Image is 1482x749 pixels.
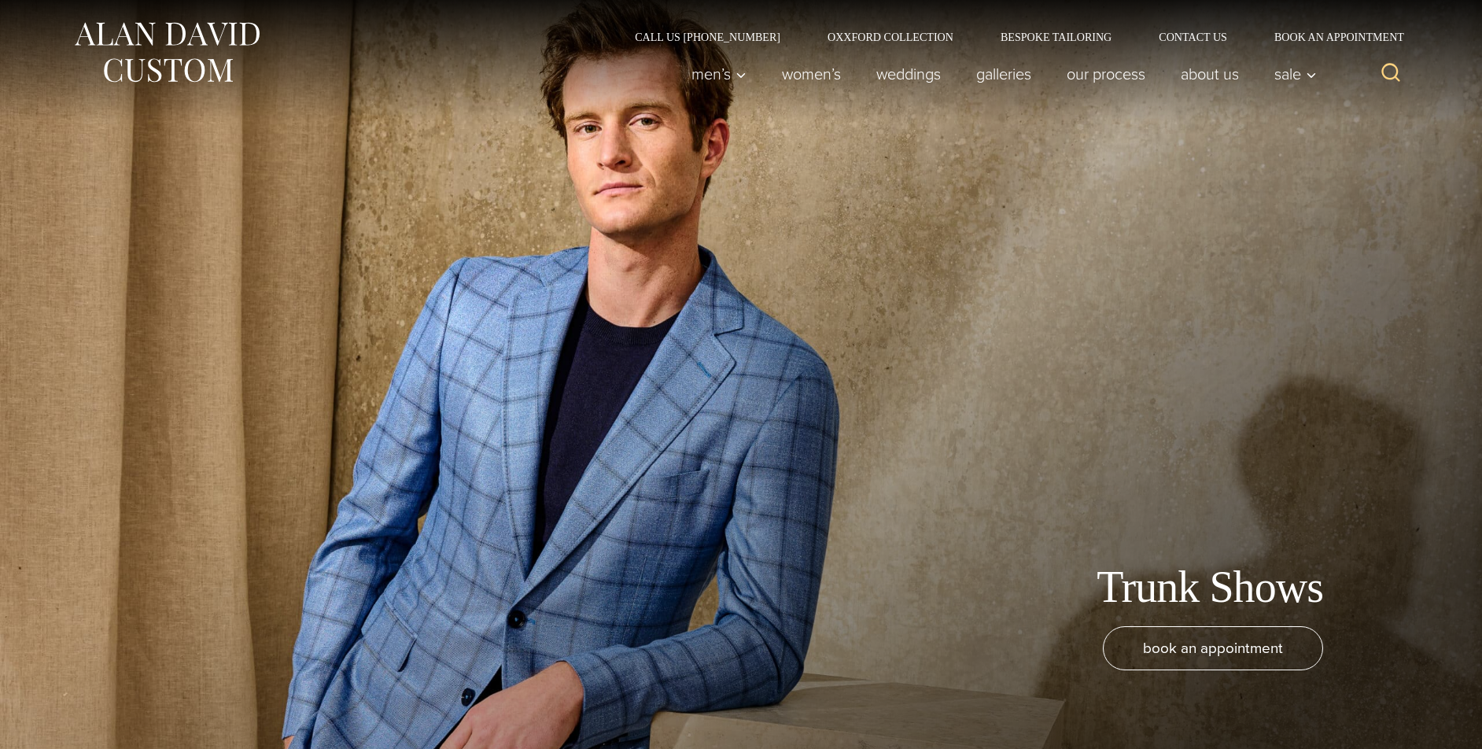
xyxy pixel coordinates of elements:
span: book an appointment [1143,636,1283,659]
a: Women’s [765,58,859,90]
span: Sale [1274,66,1317,82]
a: Oxxford Collection [804,31,977,42]
a: Galleries [959,58,1049,90]
button: View Search Form [1372,55,1410,93]
a: book an appointment [1103,626,1323,670]
h1: Trunk Shows [1097,561,1323,614]
a: About Us [1163,58,1257,90]
a: weddings [859,58,959,90]
span: Men’s [691,66,747,82]
a: Call Us [PHONE_NUMBER] [611,31,804,42]
a: Contact Us [1135,31,1251,42]
a: Bespoke Tailoring [977,31,1135,42]
a: Our Process [1049,58,1163,90]
img: Alan David Custom [72,17,261,87]
a: Book an Appointment [1251,31,1410,42]
nav: Primary Navigation [674,58,1325,90]
nav: Secondary Navigation [611,31,1410,42]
